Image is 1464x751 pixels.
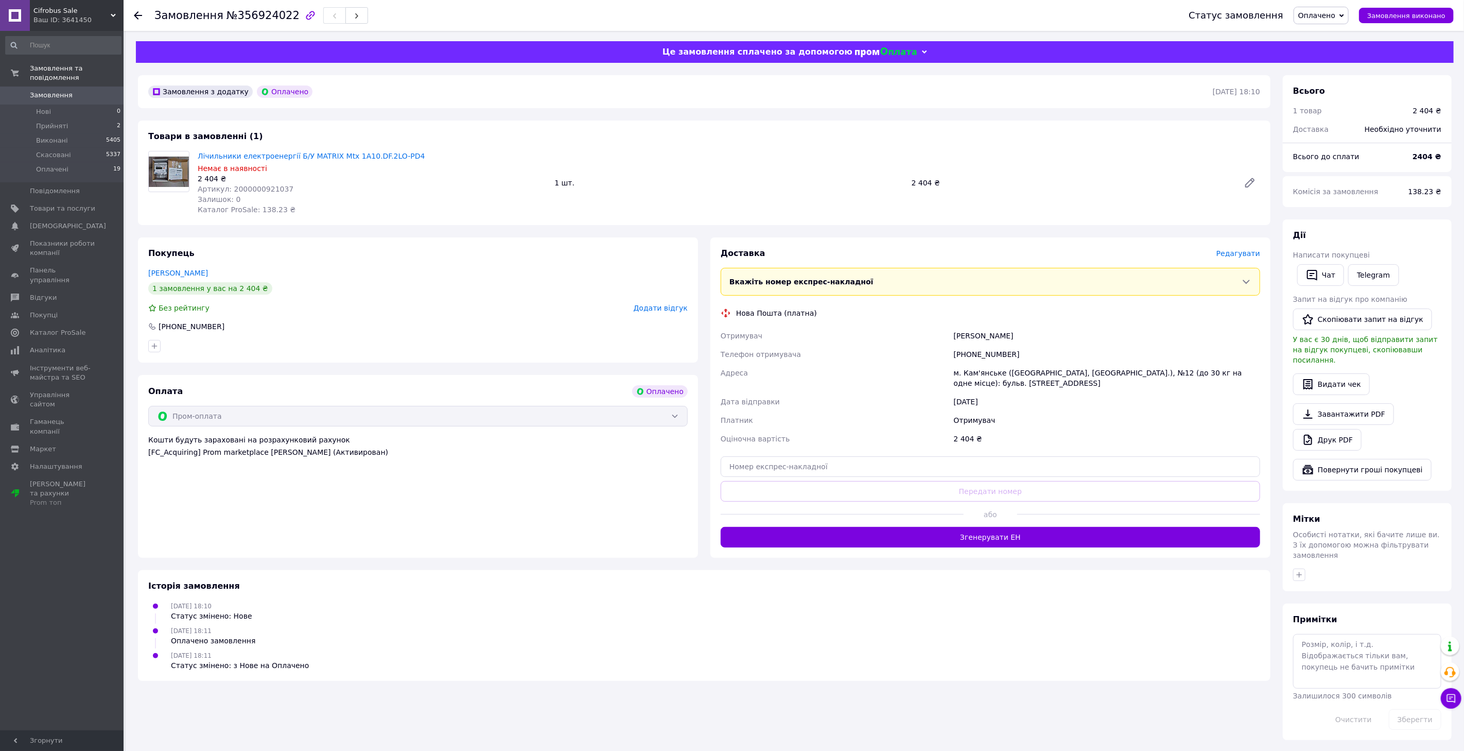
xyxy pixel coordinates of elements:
button: Скопіювати запит на відгук [1293,309,1432,330]
span: Доставка [1293,125,1329,133]
span: Всього [1293,86,1325,96]
button: Чат з покупцем [1441,688,1461,709]
button: Повернути гроші покупцеві [1293,459,1432,481]
input: Пошук [5,36,121,55]
div: м. Кам'янське ([GEOGRAPHIC_DATA], [GEOGRAPHIC_DATA].), №12 (до 30 кг на одне місце): бульв. [STRE... [952,364,1262,392]
div: Ваш ID: 3641450 [33,15,124,25]
span: Каталог ProSale [30,328,85,337]
span: 2 [117,122,120,131]
span: [DATE] 18:10 [171,603,212,610]
div: Замовлення з додатку [148,86,253,98]
a: Лічильники електроенергії Б/У MATRIX Mtx 1A10.DF.2LO-PD4 [198,152,425,160]
span: 1 товар [1293,107,1322,115]
a: [PERSON_NAME] [148,269,208,277]
span: Платник [721,416,753,424]
div: Статус замовлення [1189,10,1283,21]
span: 0 [117,107,120,116]
span: [DEMOGRAPHIC_DATA] [30,221,106,231]
span: Управління сайтом [30,390,95,409]
a: Telegram [1348,264,1399,286]
span: Прийняті [36,122,68,131]
span: [DATE] 18:11 [171,627,212,635]
span: 138.23 ₴ [1408,187,1441,196]
span: Артикул: 2000000921037 [198,185,293,193]
span: Виконані [36,136,68,145]
span: Замовлення [30,91,73,100]
div: Оплачено замовлення [171,636,255,646]
span: Написати покупцеві [1293,251,1370,259]
span: 5405 [106,136,120,145]
div: Кошти будуть зараховані на розрахунковий рахунок [148,435,688,457]
div: 2 404 ₴ [198,174,546,184]
div: 2 404 ₴ [952,430,1262,448]
span: або [964,509,1018,520]
span: Історія замовлення [148,581,240,591]
div: [DATE] [952,392,1262,411]
a: Завантажити PDF [1293,403,1394,425]
div: [PHONE_NUMBER] [952,345,1262,364]
div: Оплачено [632,385,688,398]
span: Дії [1293,230,1306,240]
span: Без рейтингу [159,304,210,312]
span: Особисті нотатки, які бачите лише ви. З їх допомогою можна фільтрувати замовлення [1293,531,1440,559]
div: 1 шт. [550,176,907,190]
button: Видати чек [1293,373,1370,395]
span: Показники роботи компанії [30,239,95,258]
span: Покупець [148,248,195,258]
span: Cifrobus Sale [33,6,111,15]
button: Замовлення виконано [1359,8,1454,23]
span: Оціночна вартість [721,435,790,443]
button: Чат [1297,264,1344,286]
div: 2 404 ₴ [908,176,1235,190]
span: Додати відгук [634,304,688,312]
div: Статус змінено: Нове [171,611,252,621]
span: 5337 [106,150,120,160]
div: Prom топ [30,498,95,507]
button: Згенерувати ЕН [721,527,1260,548]
span: Покупці [30,311,58,320]
a: Редагувати [1240,173,1260,193]
span: Панель управління [30,266,95,284]
span: Товари та послуги [30,204,95,213]
span: Залишилося 300 символів [1293,692,1392,700]
span: Доставка [721,248,765,258]
span: Оплата [148,386,183,396]
span: Дата відправки [721,398,780,406]
b: 2404 ₴ [1413,152,1441,161]
div: Необхідно уточнити [1358,118,1448,141]
span: Гаманець компанії [30,417,95,436]
div: [PHONE_NUMBER] [158,321,225,332]
div: [FC_Acquiring] Prom marketplace [PERSON_NAME] (Активирован) [148,447,688,457]
span: Налаштування [30,462,82,471]
span: Оплачені [36,165,68,174]
span: Скасовані [36,150,71,160]
span: [PERSON_NAME] та рахунки [30,480,95,508]
div: Нова Пошта (платна) [734,308,820,318]
span: Аналітика [30,346,65,355]
input: Номер експрес-накладної [721,456,1260,477]
time: [DATE] 18:10 [1213,88,1260,96]
span: Маркет [30,445,56,454]
span: Мітки [1293,514,1320,524]
span: Адреса [721,369,748,377]
span: Нові [36,107,51,116]
img: Лічильники електроенергії Б/У MATRIX Mtx 1A10.DF.2LO-PD4 [149,157,189,187]
span: Каталог ProSale: 138.23 ₴ [198,206,295,214]
span: Всього до сплати [1293,152,1360,161]
span: Комісія за замовлення [1293,187,1379,196]
span: Запит на відгук про компанію [1293,295,1407,303]
span: Замовлення [154,9,223,22]
div: Отримувач [952,411,1262,430]
span: У вас є 30 днів, щоб відправити запит на відгук покупцеві, скопіювавши посилання. [1293,335,1438,364]
div: Повернутися назад [134,10,142,21]
span: Відгуки [30,293,57,302]
div: [PERSON_NAME] [952,327,1262,345]
a: Друк PDF [1293,429,1362,451]
div: 2 404 ₴ [1413,106,1441,116]
span: Примітки [1293,615,1337,624]
span: Вкажіть номер експрес-накладної [729,278,874,286]
span: Редагувати [1216,249,1260,258]
span: Повідомлення [30,186,80,196]
img: evopay logo [855,47,917,57]
div: Статус змінено: з Нове на Оплачено [171,660,309,671]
